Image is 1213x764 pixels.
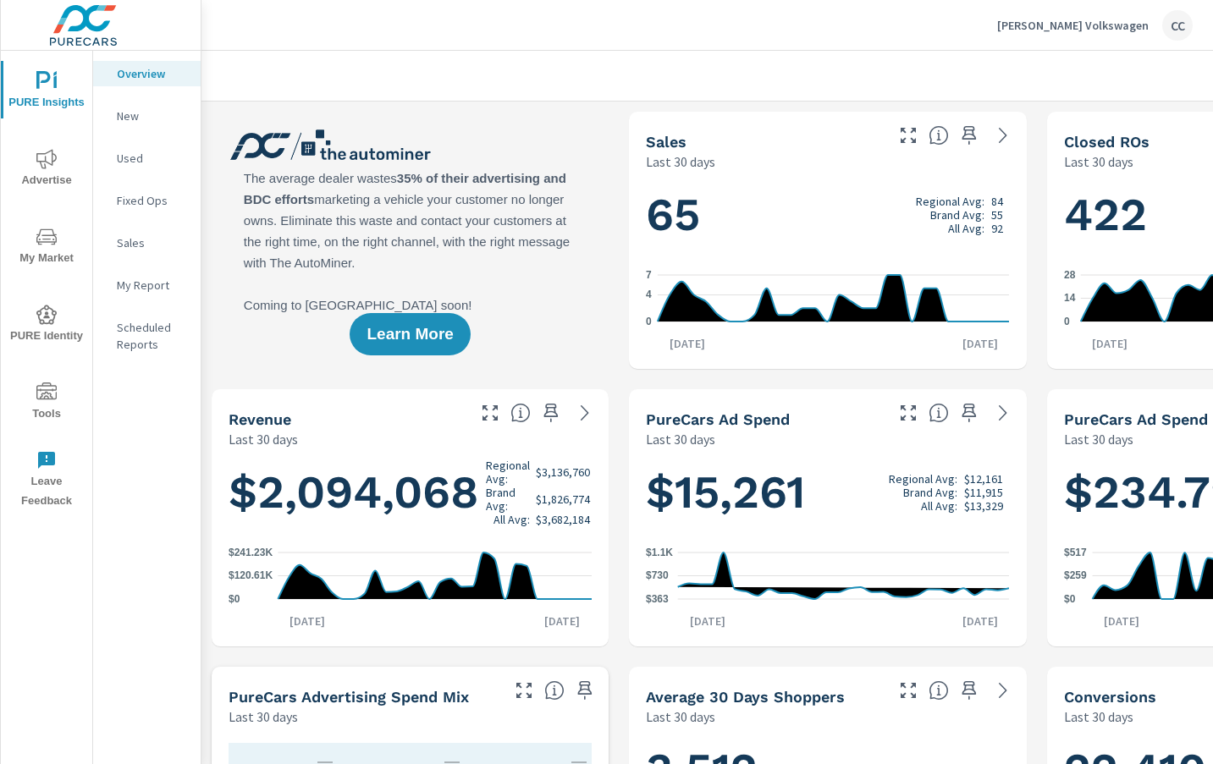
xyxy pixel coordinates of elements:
button: Make Fullscreen [477,399,504,426]
p: $13,329 [964,499,1003,513]
p: All Avg: [921,499,957,513]
text: $0 [1064,593,1076,605]
button: Make Fullscreen [895,122,922,149]
p: [DATE] [658,335,717,352]
p: Last 30 days [646,151,715,172]
p: Last 30 days [1064,706,1133,727]
p: [DATE] [951,613,1010,629]
text: $241.23K [229,547,273,558]
span: Advertise [6,149,87,190]
p: Last 30 days [646,706,715,727]
p: My Report [117,277,187,294]
p: Regional Avg: [916,195,984,208]
p: $1,826,774 [536,492,590,506]
text: 4 [646,289,652,301]
span: Save this to your personalized report [956,122,983,149]
p: [DATE] [1080,335,1139,352]
h1: 65 [646,186,1009,244]
a: See more details in report [990,399,1017,426]
h5: Closed ROs [1064,133,1150,151]
h5: Average 30 Days Shoppers [646,688,845,706]
div: Sales [93,230,201,256]
p: Last 30 days [229,706,298,727]
h5: Sales [646,133,686,151]
p: $3,136,760 [536,465,590,479]
text: 14 [1064,293,1076,305]
p: $3,682,184 [536,513,590,526]
p: [DATE] [678,613,737,629]
p: Regional Avg: [889,472,957,486]
text: 7 [646,269,652,281]
span: Save this to your personalized report [956,677,983,704]
button: Learn More [350,313,470,355]
div: Used [93,146,201,171]
p: Regional Avg: [486,459,530,486]
p: Brand Avg: [903,486,957,499]
h5: Conversions [1064,688,1156,706]
p: [DATE] [532,613,592,629]
p: 84 [991,195,1003,208]
p: Scheduled Reports [117,319,187,353]
div: Overview [93,61,201,86]
p: $11,915 [964,486,1003,499]
a: See more details in report [571,399,598,426]
span: Learn More [367,327,453,342]
p: Last 30 days [1064,429,1133,449]
span: Save this to your personalized report [571,677,598,704]
span: Total cost of media for all PureCars channels for the selected dealership group over the selected... [929,403,949,423]
p: All Avg: [948,222,984,235]
p: Used [117,150,187,167]
span: This table looks at how you compare to the amount of budget you spend per channel as opposed to y... [544,680,565,701]
div: Fixed Ops [93,188,201,213]
h5: PureCars Advertising Spend Mix [229,688,469,706]
span: Tools [6,382,87,424]
text: $259 [1064,569,1087,581]
a: See more details in report [990,677,1017,704]
div: Scheduled Reports [93,315,201,357]
span: A rolling 30 day total of daily Shoppers on the dealership website, averaged over the selected da... [929,680,949,701]
span: PURE Insights [6,71,87,113]
p: New [117,107,187,124]
p: Last 30 days [229,429,298,449]
p: Last 30 days [646,429,715,449]
p: All Avg: [493,513,530,526]
text: 0 [646,316,652,327]
span: My Market [6,227,87,268]
h1: $2,094,068 [229,459,597,526]
p: Brand Avg: [930,208,984,222]
text: $517 [1064,547,1087,558]
p: Overview [117,65,187,82]
span: PURE Identity [6,305,87,346]
h5: PureCars Ad Spend [646,410,790,428]
a: See more details in report [990,122,1017,149]
div: My Report [93,272,201,298]
text: $363 [646,593,669,605]
p: 55 [991,208,1003,222]
span: Save this to your personalized report [956,399,983,426]
span: Leave Feedback [6,450,87,511]
p: [DATE] [278,613,337,629]
p: [DATE] [951,335,1010,352]
text: $1.1K [646,547,673,558]
p: Fixed Ops [117,192,187,209]
p: 92 [991,222,1003,235]
p: [DATE] [1092,613,1151,629]
h5: Revenue [229,410,291,428]
h1: $15,261 [646,464,1009,521]
span: Number of vehicles sold by the dealership over the selected date range. [Source: This data is sou... [929,125,949,146]
button: Make Fullscreen [510,677,538,704]
button: Make Fullscreen [895,677,922,704]
p: Sales [117,234,187,251]
div: CC [1162,10,1193,41]
span: Total sales revenue over the selected date range. [Source: This data is sourced from the dealer’s... [510,403,531,423]
p: [PERSON_NAME] Volkswagen [997,18,1149,33]
p: Brand Avg: [486,486,530,513]
text: $730 [646,570,669,582]
text: $120.61K [229,570,273,582]
text: $0 [229,593,240,605]
p: $12,161 [964,472,1003,486]
p: Last 30 days [1064,151,1133,172]
text: 28 [1064,269,1076,281]
button: Make Fullscreen [895,399,922,426]
div: nav menu [1,51,92,518]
